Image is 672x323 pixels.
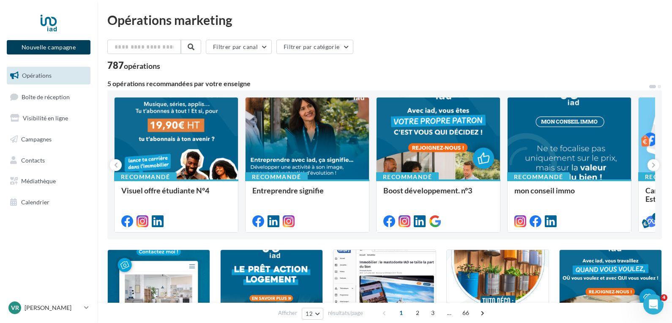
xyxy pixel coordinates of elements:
[5,88,92,106] a: Boîte de réception
[11,304,19,312] span: Vr
[107,80,648,87] div: 5 opérations recommandées par votre enseigne
[252,186,324,195] span: Entreprendre signifie
[23,114,68,122] span: Visibilité en ligne
[376,172,439,182] div: Recommandé
[652,213,660,220] div: 5
[107,61,160,70] div: 787
[661,294,667,301] span: 4
[107,14,662,26] div: Opérations marketing
[22,72,52,79] span: Opérations
[121,186,209,195] span: Visuel offre étudiante N°4
[443,306,456,320] span: ...
[5,109,92,127] a: Visibilité en ligne
[426,306,440,320] span: 3
[459,306,473,320] span: 66
[124,62,160,70] div: opérations
[278,309,297,317] span: Afficher
[302,308,323,320] button: 12
[643,294,664,315] iframe: Intercom live chat
[411,306,424,320] span: 2
[394,306,408,320] span: 1
[21,156,45,163] span: Contacts
[383,186,472,195] span: Boost développement. n°3
[507,172,570,182] div: Recommandé
[245,172,308,182] div: Recommandé
[206,40,272,54] button: Filtrer par canal
[5,193,92,211] a: Calendrier
[5,130,92,148] a: Campagnes
[21,198,49,206] span: Calendrier
[7,40,90,54] button: Nouvelle campagne
[276,40,353,54] button: Filtrer par catégorie
[328,309,363,317] span: résultats/page
[21,136,52,143] span: Campagnes
[25,304,81,312] p: [PERSON_NAME]
[114,172,177,182] div: Recommandé
[5,152,92,169] a: Contacts
[7,300,90,316] a: Vr [PERSON_NAME]
[5,67,92,84] a: Opérations
[22,93,70,100] span: Boîte de réception
[5,172,92,190] a: Médiathèque
[306,310,313,317] span: 12
[21,177,56,185] span: Médiathèque
[514,186,575,195] span: mon conseil immo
